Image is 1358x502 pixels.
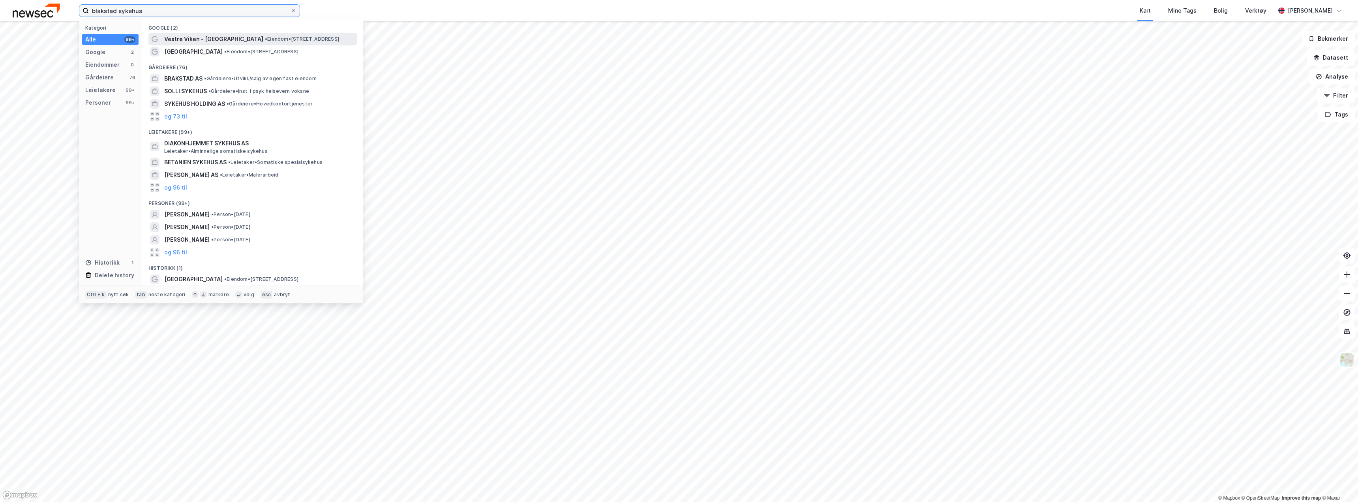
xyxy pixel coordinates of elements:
[1309,69,1355,85] button: Analyse
[1168,6,1197,15] div: Mine Tags
[227,101,313,107] span: Gårdeiere • Hovedkontortjenester
[164,86,207,96] span: SOLLI SYKEHUS
[129,49,135,55] div: 2
[1302,31,1355,47] button: Bokmerker
[85,258,120,267] div: Historikk
[1339,352,1354,367] img: Z
[1319,464,1358,502] div: Kontrollprogram for chat
[265,36,339,42] span: Eiendom • [STREET_ADDRESS]
[164,183,187,192] button: og 96 til
[211,211,250,218] span: Person • [DATE]
[164,148,268,154] span: Leietaker • Alminnelige somatiske sykehus
[211,224,214,230] span: •
[108,291,129,298] div: nytt søk
[1242,495,1280,501] a: OpenStreetMap
[204,75,317,82] span: Gårdeiere • Utvikl./salg av egen fast eiendom
[208,88,211,94] span: •
[1218,495,1240,501] a: Mapbox
[148,291,186,298] div: neste kategori
[1319,464,1358,502] iframe: Chat Widget
[265,36,267,42] span: •
[164,248,187,257] button: og 96 til
[164,170,218,180] span: [PERSON_NAME] AS
[224,276,298,282] span: Eiendom • [STREET_ADDRESS]
[228,159,231,165] span: •
[1140,6,1151,15] div: Kart
[211,211,214,217] span: •
[164,34,263,44] span: Vestre Viken - [GEOGRAPHIC_DATA]
[164,99,225,109] span: SYKEHUS HOLDING AS
[164,222,210,232] span: [PERSON_NAME]
[124,100,135,106] div: 99+
[208,291,229,298] div: markere
[164,112,187,121] button: og 73 til
[220,172,278,178] span: Leietaker • Malerarbeid
[1288,6,1333,15] div: [PERSON_NAME]
[1245,6,1266,15] div: Verktøy
[135,291,147,299] div: tab
[129,74,135,81] div: 76
[85,25,139,31] div: Kategori
[142,123,363,137] div: Leietakere (99+)
[261,291,273,299] div: esc
[164,158,227,167] span: BETANIEN SYKEHUS AS
[95,271,134,280] div: Delete history
[142,19,363,33] div: Google (2)
[85,291,107,299] div: Ctrl + k
[224,276,227,282] span: •
[13,4,60,17] img: newsec-logo.f6e21ccffca1b3a03d2d.png
[85,73,114,82] div: Gårdeiere
[227,101,229,107] span: •
[164,210,210,219] span: [PERSON_NAME]
[208,88,309,94] span: Gårdeiere • Inst. i psyk helsevern voksne
[164,47,223,56] span: [GEOGRAPHIC_DATA]
[1317,88,1355,103] button: Filter
[220,172,222,178] span: •
[85,85,116,95] div: Leietakere
[129,259,135,266] div: 1
[85,98,111,107] div: Personer
[124,36,135,43] div: 99+
[1214,6,1228,15] div: Bolig
[1318,107,1355,122] button: Tags
[204,75,206,81] span: •
[211,237,250,243] span: Person • [DATE]
[228,159,323,165] span: Leietaker • Somatiske spesialsykehus
[211,224,250,230] span: Person • [DATE]
[1282,495,1321,501] a: Improve this map
[85,47,105,57] div: Google
[244,291,254,298] div: velg
[85,35,96,44] div: Alle
[89,5,290,17] input: Søk på adresse, matrikkel, gårdeiere, leietakere eller personer
[142,259,363,273] div: Historikk (1)
[129,62,135,68] div: 0
[274,291,290,298] div: avbryt
[164,235,210,244] span: [PERSON_NAME]
[211,237,214,243] span: •
[164,139,354,148] span: DIAKONHJEMMET SYKEHUS AS
[124,87,135,93] div: 99+
[224,49,298,55] span: Eiendom • [STREET_ADDRESS]
[142,58,363,72] div: Gårdeiere (76)
[164,275,223,284] span: [GEOGRAPHIC_DATA]
[2,491,37,500] a: Mapbox homepage
[85,60,120,70] div: Eiendommer
[1307,50,1355,66] button: Datasett
[224,49,227,55] span: •
[142,194,363,208] div: Personer (99+)
[164,74,203,83] span: BRAKSTAD AS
